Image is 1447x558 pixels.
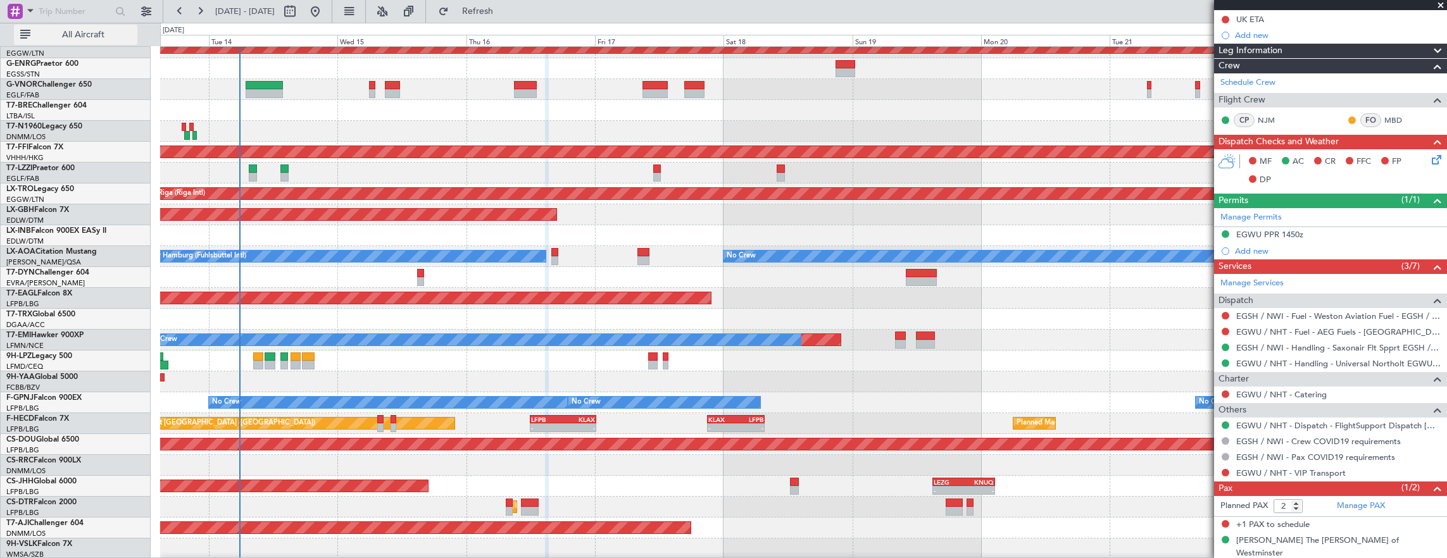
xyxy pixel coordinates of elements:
[1235,245,1441,256] div: Add new
[6,352,72,360] a: 9H-LPZLegacy 500
[1401,193,1420,206] span: (1/1)
[6,352,32,360] span: 9H-LPZ
[6,123,42,130] span: T7-N1960
[531,416,563,423] div: LFPB
[467,35,595,46] div: Thu 16
[6,164,32,172] span: T7-LZZI
[6,185,34,193] span: LX-TRO
[6,153,44,163] a: VHHH/HKG
[212,393,241,412] div: No Crew
[1236,420,1441,431] a: EGWU / NHT - Dispatch - FlightSupport Dispatch [GEOGRAPHIC_DATA]
[6,457,81,464] a: CS-RRCFalcon 900LX
[963,478,993,486] div: KNUQ
[6,185,74,193] a: LX-TROLegacy 650
[116,414,315,433] div: Planned Maint [GEOGRAPHIC_DATA] ([GEOGRAPHIC_DATA])
[6,102,32,109] span: T7-BRE
[6,49,44,58] a: EGGW/LTN
[1356,156,1371,168] span: FFC
[6,144,28,151] span: T7-FFI
[432,1,508,22] button: Refresh
[337,35,466,46] div: Wed 15
[6,60,78,68] a: G-ENRGPraetor 600
[1337,500,1385,512] a: Manage PAX
[1218,481,1232,496] span: Pax
[6,206,34,214] span: LX-GBH
[6,311,32,318] span: T7-TRX
[1199,393,1228,412] div: No Crew
[6,290,37,297] span: T7-EAGL
[451,7,504,16] span: Refresh
[1236,229,1303,240] div: EGWU PPR 1450z
[1218,259,1251,274] span: Services
[6,174,39,183] a: EGLF/FAB
[6,425,39,434] a: LFPB/LBG
[6,415,34,423] span: F-HECD
[6,519,84,527] a: T7-AJIChallenger 604
[1234,113,1255,127] div: CP
[1258,115,1286,126] a: NJM
[1384,115,1413,126] a: MBD
[6,529,46,538] a: DNMM/LOS
[1220,77,1275,89] a: Schedule Crew
[963,487,993,494] div: -
[6,144,63,151] a: T7-FFIFalcon 7X
[33,30,134,39] span: All Aircraft
[1218,44,1282,58] span: Leg Information
[209,35,337,46] div: Tue 14
[6,466,46,476] a: DNMM/LOS
[6,394,34,402] span: F-GPNJ
[6,320,45,330] a: DGAA/ACC
[563,424,595,431] div: -
[531,424,563,431] div: -
[6,436,79,443] a: CS-DOUGlobal 6500
[708,424,736,431] div: -
[6,499,34,506] span: CS-DTR
[6,123,82,130] a: T7-N1960Legacy 650
[708,416,736,423] div: KLAX
[6,362,43,371] a: LFMD/CEQ
[6,81,92,89] a: G-VNORChallenger 650
[6,457,34,464] span: CS-RRC
[1236,14,1264,25] div: UK ETA
[6,487,39,497] a: LFPB/LBG
[6,70,40,79] a: EGSS/STN
[1401,481,1420,494] span: (1/2)
[6,519,29,527] span: T7-AJI
[6,332,84,339] a: T7-EMIHawker 900XP
[1220,211,1282,224] a: Manage Permits
[572,393,601,412] div: No Crew
[6,81,37,89] span: G-VNOR
[1218,294,1253,308] span: Dispatch
[1236,436,1401,447] a: EGSH / NWI - Crew COVID19 requirements
[934,478,963,486] div: LEZG
[6,195,44,204] a: EGGW/LTN
[6,237,44,246] a: EDLW/DTM
[6,269,89,276] a: T7-DYNChallenger 604
[1293,156,1304,168] span: AC
[981,35,1110,46] div: Mon 20
[1260,156,1272,168] span: MF
[6,164,75,172] a: T7-LZZIPraetor 600
[6,206,69,214] a: LX-GBHFalcon 7X
[1220,277,1284,290] a: Manage Services
[1401,259,1420,273] span: (3/7)
[1392,156,1401,168] span: FP
[1260,174,1271,187] span: DP
[1218,403,1246,418] span: Others
[6,445,39,455] a: LFPB/LBG
[6,248,97,256] a: LX-AOACitation Mustang
[6,436,36,443] span: CS-DOU
[6,478,34,485] span: CS-JHH
[595,35,723,46] div: Fri 17
[6,373,35,381] span: 9H-YAA
[163,25,184,36] div: [DATE]
[736,416,763,423] div: LFPB
[515,497,580,516] div: Planned Maint Sofia
[148,330,177,349] div: No Crew
[6,216,44,225] a: EDLW/DTM
[1218,135,1339,149] span: Dispatch Checks and Weather
[6,404,39,413] a: LFPB/LBG
[1236,519,1310,531] span: +1 PAX to schedule
[6,257,81,267] a: [PERSON_NAME]/QSA
[6,415,69,423] a: F-HECDFalcon 7X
